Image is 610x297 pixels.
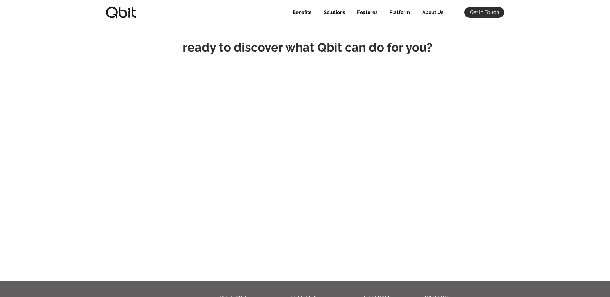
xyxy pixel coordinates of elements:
[105,6,137,18] img: qbitlogo-border.jpg
[415,7,448,18] a: About Us
[316,7,350,18] div: Solutions
[289,7,315,18] p: Benefits
[382,7,415,18] div: Platform
[386,7,413,18] p: Platform
[285,7,316,18] a: Benefits
[285,7,448,18] nav: Site
[321,7,348,18] p: Solutions
[350,7,382,18] div: Features
[470,9,499,16] span: Get In Touch
[464,7,504,18] a: Get In Touch
[183,40,432,54] span: ready to discover what Qbit can do for you?
[419,7,446,18] p: About Us
[180,64,435,281] iframe: Embedded Content
[354,7,381,18] p: Features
